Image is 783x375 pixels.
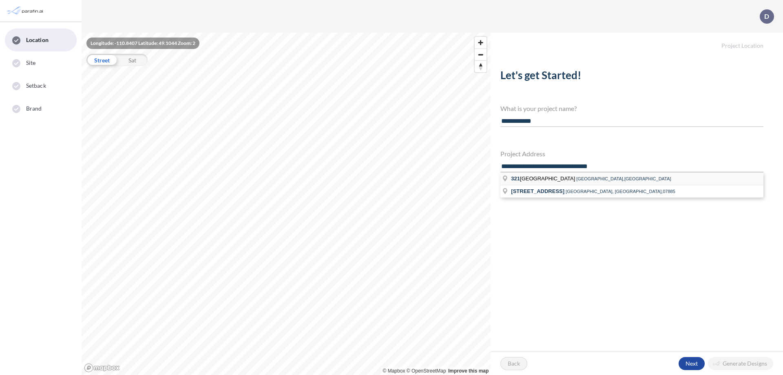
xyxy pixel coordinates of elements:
span: Setback [26,82,46,90]
h4: What is your project name? [500,104,763,112]
a: Mapbox homepage [84,363,120,373]
canvas: Map [82,33,491,375]
button: Reset bearing to north [475,60,487,72]
span: Site [26,59,35,67]
div: Sat [117,54,148,66]
span: [GEOGRAPHIC_DATA], [GEOGRAPHIC_DATA],07885 [566,189,675,194]
a: Mapbox [383,368,405,374]
span: Reset bearing to north [475,61,487,72]
button: Zoom in [475,37,487,49]
h4: Project Address [500,150,763,158]
button: Next [679,357,705,370]
p: Next [686,359,698,368]
button: Zoom out [475,49,487,60]
span: 321 [511,175,520,182]
img: Parafin [6,3,46,18]
span: Brand [26,104,42,113]
span: [STREET_ADDRESS] [511,188,564,194]
h5: Project Location [491,33,783,49]
div: Longitude: -110.8407 Latitude: 49.1044 Zoom: 2 [86,38,199,49]
a: OpenStreetMap [407,368,446,374]
span: Location [26,36,49,44]
a: Improve this map [448,368,489,374]
span: [GEOGRAPHIC_DATA],[GEOGRAPHIC_DATA] [576,176,671,181]
div: Street [86,54,117,66]
h2: Let's get Started! [500,69,763,85]
p: D [764,13,769,20]
span: [GEOGRAPHIC_DATA] [511,175,576,182]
